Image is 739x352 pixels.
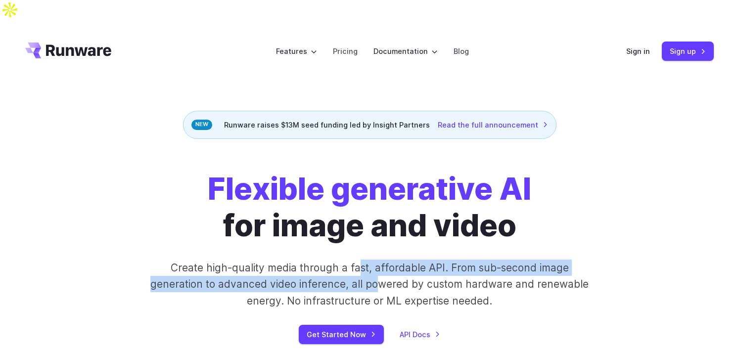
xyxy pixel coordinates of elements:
[373,45,438,57] label: Documentation
[662,42,714,61] a: Sign up
[626,45,650,57] a: Sign in
[183,111,556,139] div: Runware raises $13M seed funding led by Insight Partners
[276,45,317,57] label: Features
[454,45,469,57] a: Blog
[25,43,111,58] a: Go to /
[208,171,531,244] h1: for image and video
[149,260,590,309] p: Create high-quality media through a fast, affordable API. From sub-second image generation to adv...
[208,170,531,207] strong: Flexible generative AI
[299,325,384,344] a: Get Started Now
[438,119,548,131] a: Read the full announcement
[400,329,440,340] a: API Docs
[333,45,358,57] a: Pricing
